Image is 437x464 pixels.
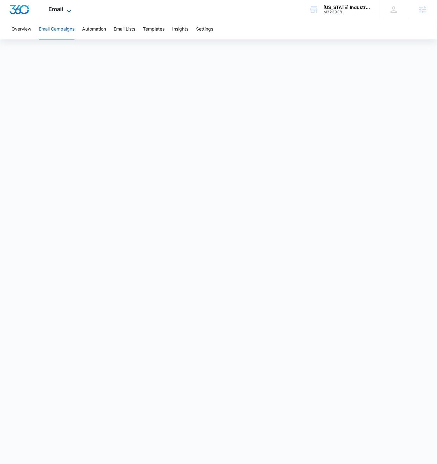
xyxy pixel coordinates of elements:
[82,19,106,39] button: Automation
[39,19,74,39] button: Email Campaigns
[323,5,370,10] div: account name
[172,19,188,39] button: Insights
[143,19,165,39] button: Templates
[196,19,213,39] button: Settings
[49,6,64,12] span: Email
[114,19,135,39] button: Email Lists
[323,10,370,14] div: account id
[11,19,31,39] button: Overview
